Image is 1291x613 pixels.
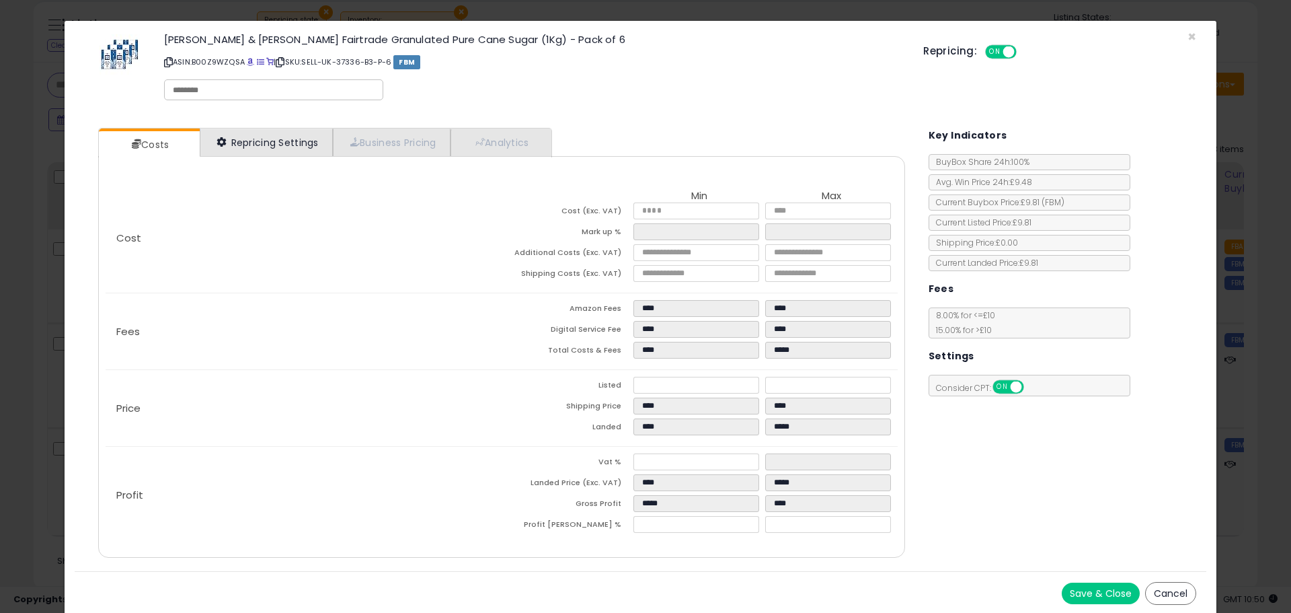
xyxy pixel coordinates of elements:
td: Landed [502,419,633,439]
h5: Settings [929,348,974,365]
span: ON [994,382,1011,393]
p: Price [106,403,502,414]
p: ASIN: B00Z9WZQSA | SKU: SELL-UK-37336-B3-P-6 [164,51,903,73]
span: 15.00 % for > £10 [929,324,992,336]
span: Current Landed Price: £9.81 [929,257,1038,268]
p: Cost [106,233,502,244]
a: All offer listings [257,57,264,67]
a: Costs [99,131,198,158]
span: £9.81 [1021,196,1064,208]
span: Current Buybox Price: [929,196,1064,208]
p: Profit [106,490,502,501]
td: Additional Costs (Exc. VAT) [502,244,633,265]
span: OFF [1021,382,1043,393]
td: Mark up % [502,223,633,244]
a: BuyBox page [247,57,254,67]
h5: Fees [929,281,954,297]
span: Avg. Win Price 24h: £9.48 [929,176,1032,188]
td: Vat % [502,454,633,474]
td: Listed [502,377,633,398]
span: × [1187,27,1196,46]
td: Profit [PERSON_NAME] % [502,516,633,537]
span: Current Listed Price: £9.81 [929,217,1031,228]
button: Save & Close [1062,583,1140,604]
button: Cancel [1145,582,1196,605]
span: 8.00 % for <= £10 [929,310,995,336]
h5: Key Indicators [929,127,1007,144]
p: Fees [106,326,502,337]
a: Analytics [451,129,550,156]
h5: Repricing: [923,46,977,57]
span: Consider CPT: [929,382,1042,394]
th: Min [633,190,765,203]
span: ( FBM ) [1042,196,1064,208]
span: Shipping Price: £0.00 [929,237,1018,248]
a: Repricing Settings [200,129,333,156]
td: Total Costs & Fees [502,342,633,363]
span: OFF [1015,46,1036,58]
th: Max [765,190,897,203]
h3: [PERSON_NAME] & [PERSON_NAME] Fairtrade Granulated Pure Cane Sugar (1Kg) - Pack of 6 [164,34,903,44]
td: Shipping Price [502,398,633,419]
td: Amazon Fees [502,300,633,321]
td: Cost (Exc. VAT) [502,203,633,223]
td: Landed Price (Exc. VAT) [502,474,633,495]
span: FBM [393,55,420,69]
img: 51JtAADNV+L._SL60_.jpg [100,34,140,75]
td: Digital Service Fee [502,321,633,342]
span: BuyBox Share 24h: 100% [929,156,1029,168]
td: Shipping Costs (Exc. VAT) [502,265,633,286]
a: Business Pricing [333,129,451,156]
span: ON [986,46,1003,58]
td: Gross Profit [502,495,633,516]
a: Your listing only [266,57,274,67]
